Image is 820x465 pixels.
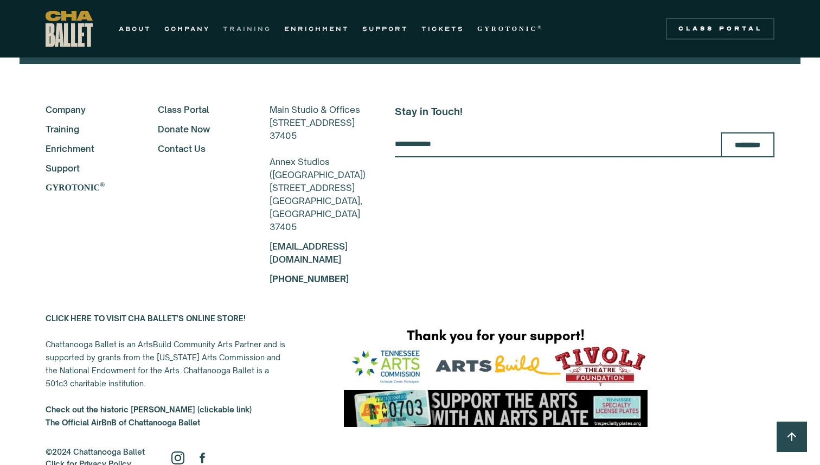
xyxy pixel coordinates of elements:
[362,22,408,35] a: SUPPORT
[46,123,129,136] a: Training
[223,22,271,35] a: TRAINING
[158,123,241,136] a: Donate Now
[270,241,348,265] a: [EMAIL_ADDRESS][DOMAIN_NAME]
[537,24,543,30] sup: ®
[46,181,129,194] a: GYROTONIC®
[477,22,543,35] a: GYROTONIC®
[270,273,349,284] a: [PHONE_NUMBER]
[46,314,246,323] a: CLICK HERE TO VISIT CHA BALLET'S ONLINE STORE!
[46,418,200,427] strong: The Official AirBnB of Chattanooga Ballet
[395,103,774,119] h5: Stay in Touch!
[46,11,93,47] a: home
[46,103,129,116] a: Company
[46,183,100,192] strong: GYROTONIC
[672,24,768,33] div: Class Portal
[164,22,210,35] a: COMPANY
[666,18,774,40] a: Class Portal
[100,181,105,189] sup: ®
[46,405,252,414] a: Check out the historic [PERSON_NAME] (clickable link)
[158,142,241,155] a: Contact Us
[284,22,349,35] a: ENRICHMENT
[46,162,129,175] a: Support
[158,103,241,116] a: Class Portal
[46,142,129,155] a: Enrichment
[270,103,366,233] div: Main Studio & Offices [STREET_ADDRESS] 37405 Annex Studios ([GEOGRAPHIC_DATA]) [STREET_ADDRESS] [...
[395,132,774,157] form: Email Form
[46,312,290,429] div: Chattanooga Ballet is an ArtsBuild Community Arts Partner and is supported by grants from the [US...
[119,22,151,35] a: ABOUT
[477,25,537,33] strong: GYROTONIC
[421,22,464,35] a: TICKETS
